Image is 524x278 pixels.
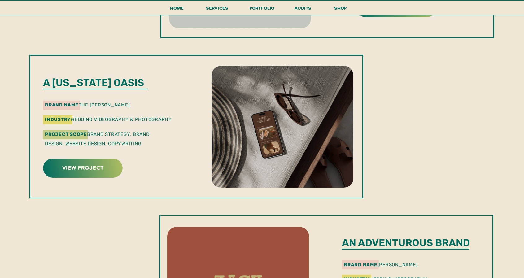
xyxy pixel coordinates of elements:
[294,4,312,15] a: audits
[204,4,230,15] a: services
[206,5,229,11] span: services
[45,116,185,122] p: wedding videography & photography
[45,117,71,122] b: industry
[357,2,435,12] a: view project
[43,76,160,89] p: A [US_STATE] oasis
[342,237,477,249] p: An adventurous brand
[167,4,186,15] a: Home
[44,163,122,172] a: view project
[45,132,87,137] b: Project Scope
[344,261,466,267] p: [PERSON_NAME]
[45,130,162,146] p: Brand Strategy, Brand Design, Website Design, Copywriting
[247,4,277,15] a: portfolio
[45,102,79,108] b: brand name
[45,101,136,107] p: the [PERSON_NAME]
[344,262,378,267] b: brand name
[325,4,355,15] a: shop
